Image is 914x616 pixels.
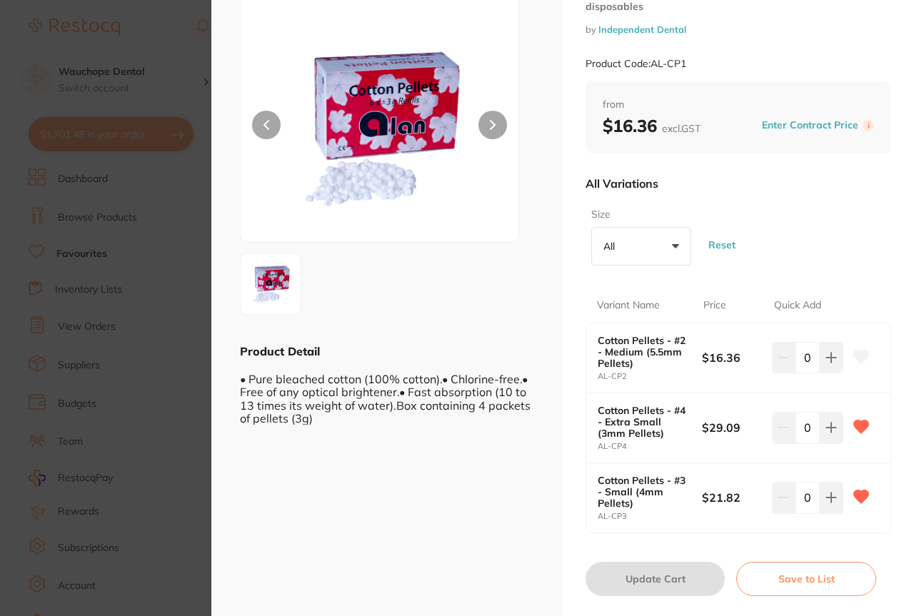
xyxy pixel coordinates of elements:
small: Product Code: AL-CP1 [586,58,686,70]
b: Cotton Pellets - #2 - Medium (5.5mm Pellets) [598,335,692,369]
small: by [586,24,891,35]
button: Enter Contract Price [758,118,863,132]
label: i [863,120,874,131]
span: from [603,98,874,112]
b: $16.36 [603,115,700,136]
small: AL-CP3 [598,512,702,521]
img: MTkyMA [296,16,463,241]
small: AL-CP2 [598,372,702,381]
p: Variant Name [597,298,660,313]
span: excl. GST [662,122,700,135]
label: Size [591,208,687,222]
small: disposables [586,1,891,13]
div: • Pure bleached cotton (100% cotton).• Chlorine-free.• Free of any optical brightener.• Fast abso... [240,359,534,425]
a: Independent Dental [598,24,686,35]
b: $16.36 [702,350,765,365]
b: Product Detail [240,344,320,358]
button: Save to List [736,562,876,596]
p: Price [703,298,726,313]
button: Update Cart [586,562,725,596]
b: Cotton Pellets - #3 - Small (4mm Pellets) [598,475,692,509]
p: All [603,240,621,253]
img: MTkyMA [245,258,296,310]
b: Cotton Pellets - #4 - Extra Small (3mm Pellets) [598,405,692,439]
p: Quick Add [774,298,821,313]
button: Reset [704,219,740,271]
b: $21.82 [702,490,765,505]
b: $29.09 [702,420,765,435]
button: All [591,227,691,266]
small: AL-CP4 [598,442,702,451]
p: All Variations [586,176,658,191]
